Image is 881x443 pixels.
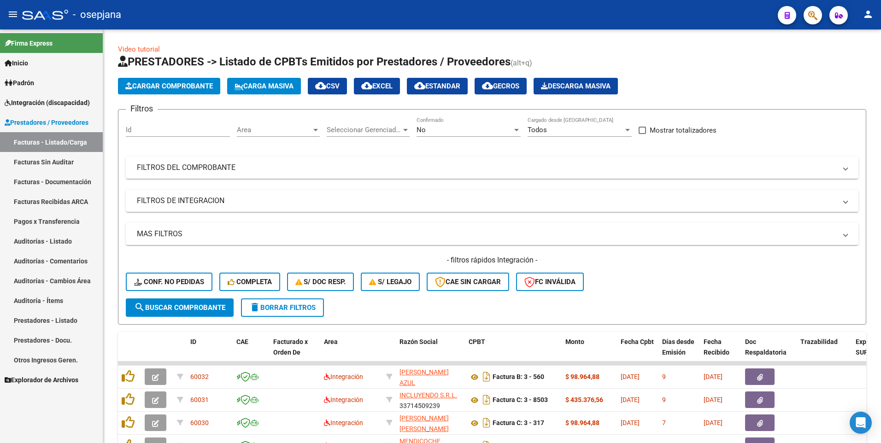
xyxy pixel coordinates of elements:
[565,338,584,345] span: Monto
[137,229,836,239] mat-panel-title: MAS FILTROS
[493,396,548,404] strong: Factura C: 3 - 8503
[481,392,493,407] i: Descargar documento
[621,396,640,403] span: [DATE]
[308,78,347,94] button: CSV
[249,303,316,312] span: Borrar Filtros
[399,414,449,432] span: [PERSON_NAME] [PERSON_NAME]
[399,391,457,399] span: INCLUYENDO S.R.L.
[236,338,248,345] span: CAE
[118,55,511,68] span: PRESTADORES -> Listado de CPBTs Emitidos por Prestadores / Proveedores
[324,396,363,403] span: Integración
[137,163,836,173] mat-panel-title: FILTROS DEL COMPROBANTE
[126,223,858,245] mat-expansion-panel-header: MAS FILTROS
[324,419,363,426] span: Integración
[228,278,272,286] span: Completa
[227,78,301,94] button: Carga Masiva
[118,78,220,94] button: Cargar Comprobante
[414,80,425,91] mat-icon: cloud_download
[219,273,280,291] button: Completa
[233,332,270,373] datatable-header-cell: CAE
[5,78,34,88] span: Padrón
[270,332,320,373] datatable-header-cell: Facturado x Orden De
[134,303,225,312] span: Buscar Comprobante
[399,367,461,386] div: 23262482014
[7,9,18,20] mat-icon: menu
[617,332,658,373] datatable-header-cell: Fecha Cpbt
[541,82,611,90] span: Descarga Masiva
[741,332,797,373] datatable-header-cell: Doc Respaldatoria
[126,255,858,265] h4: - filtros rápidos Integración -
[369,278,411,286] span: S/ legajo
[5,375,78,385] span: Explorador de Archivos
[475,78,527,94] button: Gecros
[399,390,461,409] div: 33714509239
[417,126,426,134] span: No
[5,98,90,108] span: Integración (discapacidad)
[235,82,294,90] span: Carga Masiva
[324,338,338,345] span: Area
[190,338,196,345] span: ID
[528,126,547,134] span: Todos
[273,338,308,356] span: Facturado x Orden De
[800,338,838,345] span: Trazabilidad
[320,332,382,373] datatable-header-cell: Area
[511,58,532,67] span: (alt+q)
[565,396,603,403] strong: $ 435.376,56
[241,298,324,317] button: Borrar Filtros
[399,413,461,432] div: 27323830024
[354,78,400,94] button: EXCEL
[134,302,145,313] mat-icon: search
[562,332,617,373] datatable-header-cell: Monto
[745,338,787,356] span: Doc Respaldatoria
[850,412,872,434] div: Open Intercom Messenger
[396,332,465,373] datatable-header-cell: Razón Social
[524,278,576,286] span: FC Inválida
[565,373,599,380] strong: $ 98.964,88
[621,419,640,426] span: [DATE]
[650,125,717,136] span: Mostrar totalizadores
[465,332,562,373] datatable-header-cell: CPBT
[126,298,234,317] button: Buscar Comprobante
[361,80,372,91] mat-icon: cloud_download
[704,419,722,426] span: [DATE]
[493,420,544,427] strong: Factura C: 3 - 317
[399,368,449,386] span: [PERSON_NAME] AZUL
[704,338,729,356] span: Fecha Recibido
[315,82,340,90] span: CSV
[126,102,158,115] h3: Filtros
[5,58,28,68] span: Inicio
[287,273,354,291] button: S/ Doc Resp.
[481,369,493,384] i: Descargar documento
[5,38,53,48] span: Firma Express
[73,5,121,25] span: - osepjana
[482,80,493,91] mat-icon: cloud_download
[125,82,213,90] span: Cargar Comprobante
[315,80,326,91] mat-icon: cloud_download
[190,373,209,380] span: 60032
[295,278,346,286] span: S/ Doc Resp.
[126,273,212,291] button: Conf. no pedidas
[190,396,209,403] span: 60031
[327,126,401,134] span: Seleccionar Gerenciador
[863,9,874,20] mat-icon: person
[662,338,694,356] span: Días desde Emisión
[249,302,260,313] mat-icon: delete
[361,82,393,90] span: EXCEL
[237,126,311,134] span: Area
[324,373,363,380] span: Integración
[118,45,160,53] a: Video tutorial
[534,78,618,94] button: Descarga Masiva
[516,273,584,291] button: FC Inválida
[126,190,858,212] mat-expansion-panel-header: FILTROS DE INTEGRACION
[190,419,209,426] span: 60030
[704,396,722,403] span: [DATE]
[435,278,501,286] span: CAE SIN CARGAR
[565,419,599,426] strong: $ 98.964,88
[621,373,640,380] span: [DATE]
[704,373,722,380] span: [DATE]
[482,82,519,90] span: Gecros
[662,373,666,380] span: 9
[407,78,468,94] button: Estandar
[493,373,544,381] strong: Factura B: 3 - 560
[481,415,493,430] i: Descargar documento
